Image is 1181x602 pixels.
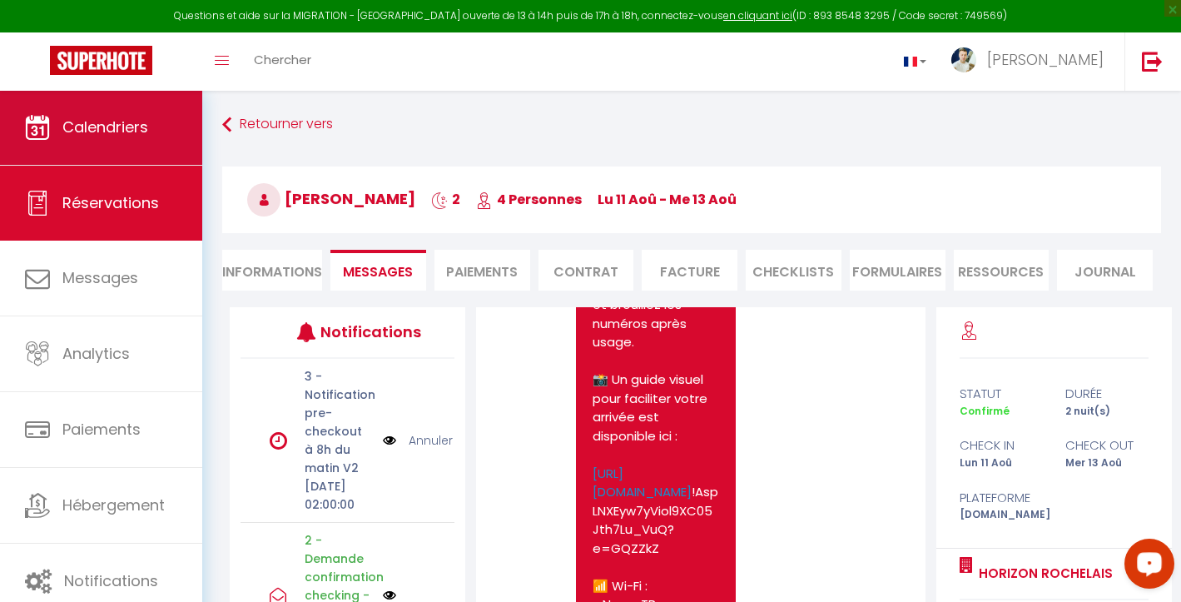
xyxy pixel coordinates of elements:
[593,465,692,501] a: [URL][DOMAIN_NAME]
[939,32,1124,91] a: ... [PERSON_NAME]
[949,435,1054,455] div: check in
[538,250,634,291] li: Contrat
[50,46,152,75] img: Super Booking
[247,188,415,209] span: [PERSON_NAME]
[960,404,1010,418] span: Confirmé
[222,250,322,291] li: Informations
[850,250,945,291] li: FORMULAIRES
[949,488,1054,508] div: Plateforme
[305,367,372,477] p: 3 - Notification pre-checkout à 8h du matin V2
[723,8,792,22] a: en cliquant ici
[62,419,141,440] span: Paiements
[954,250,1050,291] li: Ressources
[1054,435,1159,455] div: check out
[62,343,130,364] span: Analytics
[951,47,976,72] img: ...
[343,262,413,281] span: Messages
[62,192,159,213] span: Réservations
[1111,532,1181,602] iframe: LiveChat chat widget
[746,250,841,291] li: CHECKLISTS
[973,564,1113,584] a: Horizon Rochelais
[642,250,737,291] li: Facture
[949,455,1054,471] div: Lun 11 Aoû
[383,589,396,602] img: NO IMAGE
[949,507,1054,523] div: [DOMAIN_NAME]
[222,110,1161,140] a: Retourner vers
[409,431,453,450] a: Annuler
[62,117,148,137] span: Calendriers
[64,570,158,591] span: Notifications
[62,495,165,515] span: Hébergement
[1054,384,1159,404] div: durée
[254,51,311,68] span: Chercher
[62,267,138,288] span: Messages
[320,313,409,351] h3: Notifications
[434,250,530,291] li: Paiements
[598,190,737,209] span: lu 11 Aoû - me 13 Aoû
[1057,250,1153,291] li: Journal
[383,431,396,450] img: NO IMAGE
[241,32,324,91] a: Chercher
[431,190,460,209] span: 2
[949,384,1054,404] div: statut
[1054,404,1159,420] div: 2 nuit(s)
[987,49,1104,70] span: [PERSON_NAME]
[476,190,582,209] span: 4 Personnes
[1142,51,1163,72] img: logout
[1054,455,1159,471] div: Mer 13 Aoû
[305,477,372,514] p: [DATE] 02:00:00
